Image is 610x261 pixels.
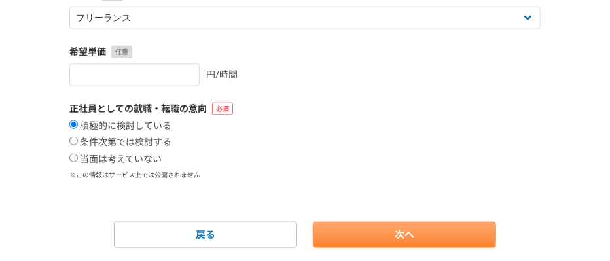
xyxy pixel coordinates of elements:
p: ※この情報はサービス上では公開されません [69,170,541,180]
a: 戻る [114,222,297,248]
label: 積極的に検討している [69,120,171,132]
label: 条件次第では検討する [69,137,171,148]
input: 条件次第では検討する [69,137,78,145]
label: 当面は考えていない [69,154,162,165]
label: 正社員としての就職・転職の意向 [69,102,541,116]
span: 円/時間 [206,69,238,80]
input: 当面は考えていない [69,154,78,162]
a: 次へ [313,222,496,248]
label: 希望単価 [69,45,541,59]
input: 積極的に検討している [69,120,78,129]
